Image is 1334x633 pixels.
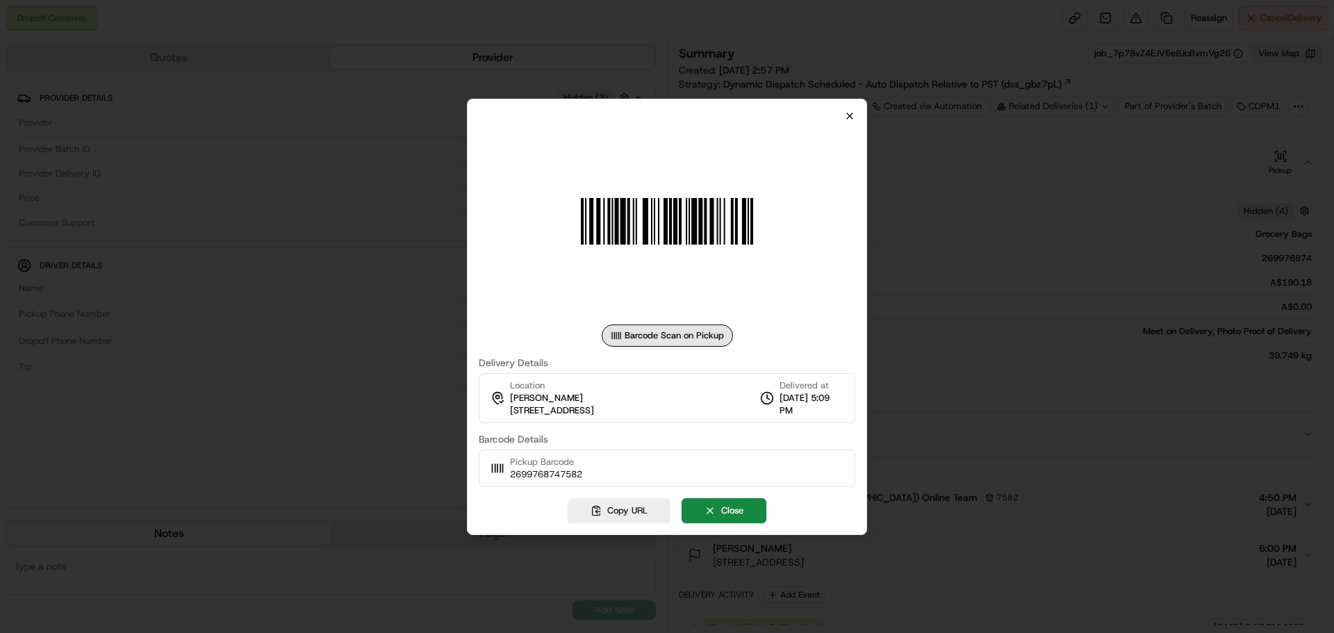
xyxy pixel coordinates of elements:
[479,358,855,368] label: Delivery Details
[36,90,250,104] input: Got a question? Start typing here...
[131,202,223,215] span: API Documentation
[47,147,176,158] div: We're available if you need us!
[28,202,106,215] span: Knowledge Base
[47,133,228,147] div: Start new chat
[236,137,253,154] button: Start new chat
[510,392,583,404] span: [PERSON_NAME]
[568,498,670,523] button: Copy URL
[112,196,229,221] a: 💻API Documentation
[117,203,129,214] div: 💻
[510,456,582,468] span: Pickup Barcode
[510,379,545,392] span: Location
[682,498,766,523] button: Close
[510,468,582,481] span: 2699768747582
[8,196,112,221] a: 📗Knowledge Base
[14,203,25,214] div: 📗
[479,434,855,444] label: Barcode Details
[780,392,843,417] span: [DATE] 5:09 PM
[780,379,843,392] span: Delivered at
[138,236,168,246] span: Pylon
[98,235,168,246] a: Powered byPylon
[602,324,733,347] div: Barcode Scan on Pickup
[14,133,39,158] img: 1736555255976-a54dd68f-1ca7-489b-9aae-adbdc363a1c4
[510,404,594,417] span: [STREET_ADDRESS]
[14,14,42,42] img: Nash
[14,56,253,78] p: Welcome 👋
[567,122,767,322] img: barcode_scan_on_pickup image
